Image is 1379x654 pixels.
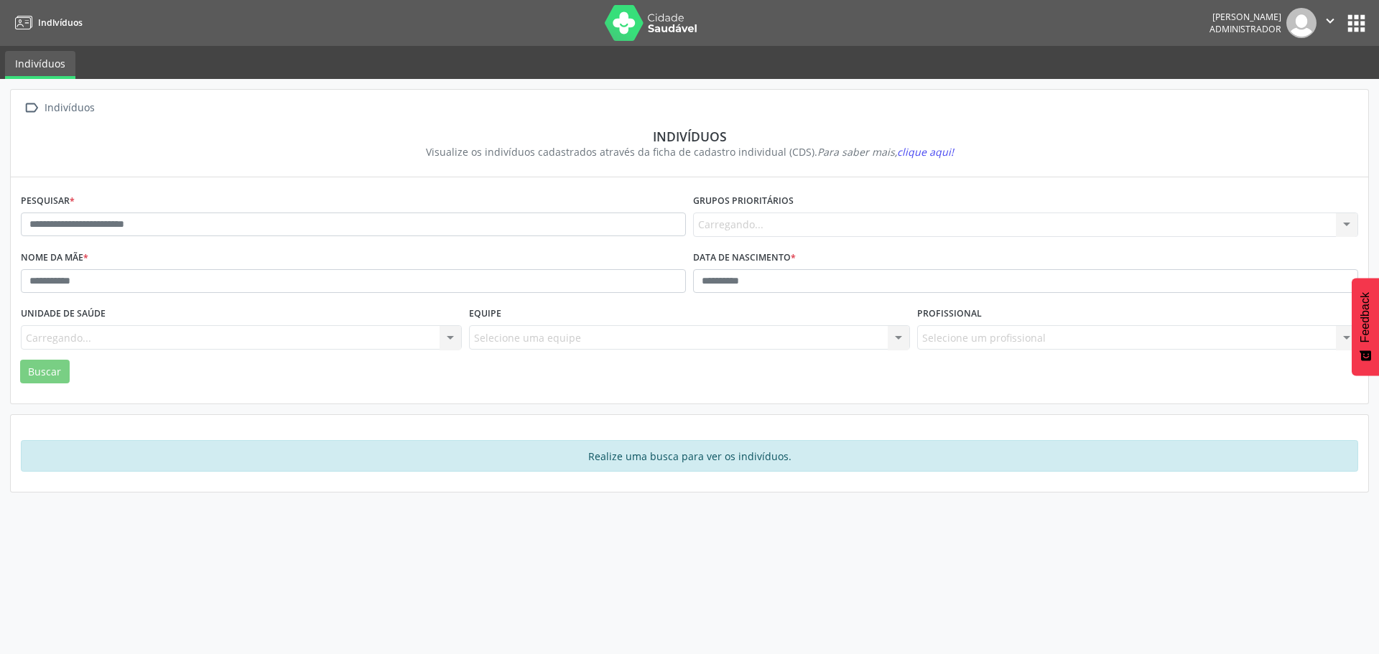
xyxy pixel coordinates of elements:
[817,145,954,159] i: Para saber mais,
[1359,292,1372,342] span: Feedback
[1209,11,1281,23] div: [PERSON_NAME]
[21,98,42,118] i: 
[21,440,1358,472] div: Realize uma busca para ver os indivíduos.
[1352,278,1379,375] button: Feedback - Mostrar pesquisa
[38,17,83,29] span: Indivíduos
[1209,23,1281,35] span: Administrador
[20,360,70,384] button: Buscar
[1317,8,1344,38] button: 
[1322,13,1338,29] i: 
[917,303,982,325] label: Profissional
[31,129,1348,144] div: Indivíduos
[21,190,75,212] label: Pesquisar
[693,190,794,212] label: Grupos prioritários
[42,98,97,118] div: Indivíduos
[31,144,1348,159] div: Visualize os indivíduos cadastrados através da ficha de cadastro individual (CDS).
[21,98,97,118] a:  Indivíduos
[897,145,954,159] span: clique aqui!
[693,247,796,269] label: Data de nascimento
[469,303,501,325] label: Equipe
[1286,8,1317,38] img: img
[21,303,106,325] label: Unidade de saúde
[1344,11,1369,36] button: apps
[21,247,88,269] label: Nome da mãe
[10,11,83,34] a: Indivíduos
[5,51,75,79] a: Indivíduos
